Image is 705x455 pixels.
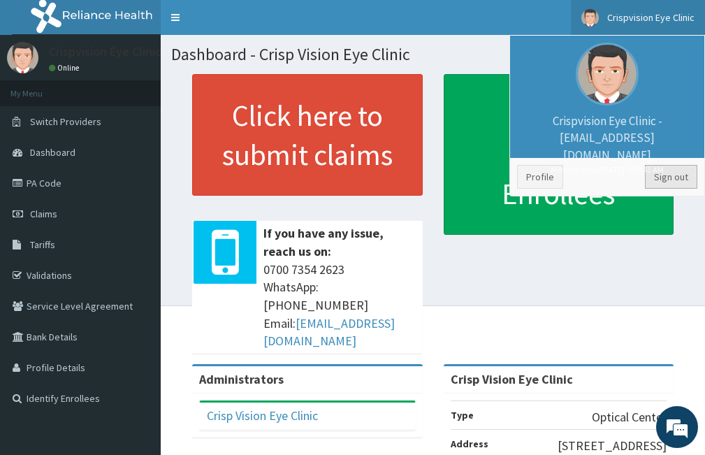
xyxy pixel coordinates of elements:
p: Crispvision Eye Clinic [49,45,161,58]
a: Profile [517,165,563,189]
img: User Image [7,42,38,73]
a: Online [49,63,82,73]
textarea: Type your message and hit 'Enter' [7,305,266,354]
b: If you have any issue, reach us on: [263,225,384,259]
span: Dashboard [30,146,75,159]
span: Switch Providers [30,115,101,128]
b: Address [451,438,488,450]
p: Optical Center [592,408,667,426]
img: User Image [576,43,639,106]
div: Chat with us now [73,78,235,96]
span: Crispvision Eye Clinic [607,11,695,24]
a: Click here to submit claims [192,74,423,196]
small: Member since [DATE] 9:30:41 AM [517,164,697,175]
b: Type [451,409,474,421]
img: d_794563401_company_1708531726252_794563401 [26,70,57,105]
a: [EMAIL_ADDRESS][DOMAIN_NAME] [263,315,395,349]
a: Crisp Vision Eye Clinic [207,407,318,424]
span: 0700 7354 2623 WhatsApp: [PHONE_NUMBER] Email: [263,261,416,351]
span: We're online! [81,138,193,279]
strong: Crisp Vision Eye Clinic [451,371,573,387]
a: How to Identify Enrollees [444,74,674,235]
span: Claims [30,208,57,220]
img: User Image [581,9,599,27]
span: Tariffs [30,238,55,251]
a: Sign out [645,165,697,189]
p: Crispvision Eye Clinic - [EMAIL_ADDRESS][DOMAIN_NAME] [517,113,697,175]
h1: Dashboard - Crisp Vision Eye Clinic [171,45,695,64]
p: [STREET_ADDRESS] [558,437,667,455]
div: Minimize live chat window [229,7,263,41]
b: Administrators [199,371,284,387]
